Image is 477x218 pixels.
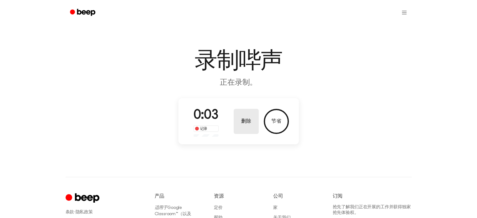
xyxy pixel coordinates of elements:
[214,193,224,199] font: 资源
[397,5,412,20] button: 打开菜单
[66,210,74,215] a: 条款
[155,193,165,199] font: 产品
[241,119,251,124] font: 删除
[193,109,219,122] span: 0:03
[333,193,343,199] font: 订阅
[155,206,168,210] font: 适用于
[74,209,75,214] font: ·
[333,205,411,215] font: 抢先了解我们正在开展的工作并获得独家抢先体验权。
[66,192,101,205] a: 克鲁普
[75,210,93,215] a: 隐私政策
[220,79,257,87] font: 正在录制。
[271,119,281,124] font: 节省
[200,126,207,131] font: 记录
[214,206,223,210] a: 定价
[273,206,278,210] a: 家
[66,7,101,19] a: 嘟
[264,109,289,134] button: 保存音频记录
[234,109,259,134] button: 删除音频记录
[273,193,283,199] font: 公司
[195,50,282,73] font: 录制哔声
